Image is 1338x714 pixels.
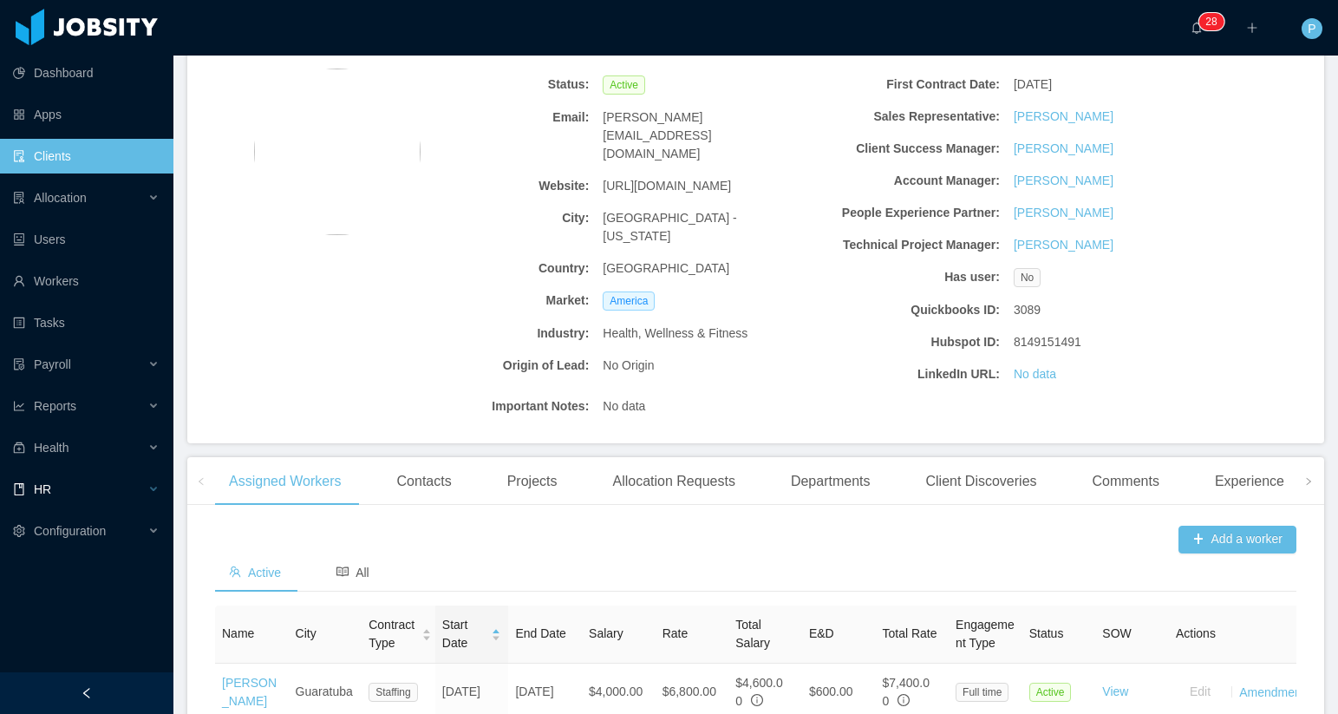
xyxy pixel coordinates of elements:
[662,626,689,640] span: Rate
[1178,526,1296,554] button: icon: plusAdd a worker
[589,626,623,640] span: Salary
[34,399,76,413] span: Reports
[1176,626,1216,640] span: Actions
[603,177,731,195] span: [URL][DOMAIN_NAME]
[398,108,590,127] b: Email:
[808,365,1000,383] b: LinkedIn URL:
[13,264,160,298] a: icon: userWorkers
[1176,678,1224,706] button: Edit
[1102,626,1131,640] span: SOW
[808,172,1000,190] b: Account Manager:
[603,291,655,311] span: America
[603,324,747,343] span: Health, Wellness & Fitness
[603,397,645,416] span: No data
[398,75,590,94] b: Status:
[809,626,834,640] span: E&D
[229,566,241,578] i: icon: team
[421,626,432,639] div: Sort
[911,457,1050,506] div: Client Discoveries
[882,676,930,708] span: $7,400.00
[1014,172,1113,190] a: [PERSON_NAME]
[809,685,853,698] span: $600.00
[13,442,25,454] i: icon: medicine-box
[808,301,1000,319] b: Quickbooks ID:
[603,108,794,163] span: [PERSON_NAME][EMAIL_ADDRESS][DOMAIN_NAME]
[1239,685,1310,698] a: Amendments
[515,626,565,640] span: End Date
[34,441,69,455] span: Health
[1211,13,1217,30] p: 8
[13,358,25,370] i: icon: file-protect
[13,483,25,495] i: icon: book
[492,627,501,632] i: icon: caret-up
[603,75,645,95] span: Active
[1102,685,1128,698] a: View
[13,56,160,90] a: icon: pie-chartDashboard
[336,566,369,580] span: All
[13,400,25,412] i: icon: line-chart
[398,357,590,375] b: Origin of Lead:
[1014,268,1041,287] span: No
[491,626,501,639] div: Sort
[1029,683,1072,702] span: Active
[735,618,770,650] span: Total Salary
[1014,236,1113,254] a: [PERSON_NAME]
[1014,108,1113,126] a: [PERSON_NAME]
[398,324,590,343] b: Industry:
[222,626,254,640] span: Name
[1014,301,1041,319] span: 3089
[13,192,25,204] i: icon: solution
[34,191,87,205] span: Allocation
[398,397,590,416] b: Important Notes:
[13,139,160,174] a: icon: auditClients
[34,524,106,538] span: Configuration
[1191,22,1203,34] i: icon: bell
[1014,365,1056,383] a: No data
[222,676,277,708] a: [PERSON_NAME]
[336,566,349,578] i: icon: read
[808,108,1000,126] b: Sales Representative:
[197,477,206,486] i: icon: left
[808,204,1000,222] b: People Experience Partner:
[1198,13,1224,30] sup: 28
[956,618,1015,650] span: Engagement Type
[603,357,654,375] span: No Origin
[1014,333,1081,351] span: 8149151491
[296,626,317,640] span: City
[369,683,417,702] span: Staffing
[735,676,783,708] span: $4,600.00
[398,177,590,195] b: Website:
[13,222,160,257] a: icon: robotUsers
[1304,477,1313,486] i: icon: right
[1079,457,1173,506] div: Comments
[1014,204,1113,222] a: [PERSON_NAME]
[398,291,590,310] b: Market:
[13,305,160,340] a: icon: profileTasks
[422,633,432,639] i: icon: caret-down
[956,683,1008,702] span: Full time
[777,457,884,506] div: Departments
[493,457,571,506] div: Projects
[808,75,1000,94] b: First Contract Date:
[603,259,729,278] span: [GEOGRAPHIC_DATA]
[882,626,937,640] span: Total Rate
[1029,626,1064,640] span: Status
[13,525,25,537] i: icon: setting
[383,457,466,506] div: Contacts
[1205,13,1211,30] p: 2
[751,694,763,706] span: info-circle
[808,140,1000,158] b: Client Success Manager:
[398,209,590,227] b: City:
[1007,69,1212,101] div: [DATE]
[808,268,1000,286] b: Has user:
[1308,18,1315,39] span: P
[1014,140,1113,158] a: [PERSON_NAME]
[398,259,590,278] b: Country:
[215,457,356,506] div: Assigned Workers
[1201,457,1298,506] div: Experience
[1246,22,1258,34] i: icon: plus
[34,357,71,371] span: Payroll
[13,97,160,132] a: icon: appstoreApps
[442,616,485,652] span: Start Date
[229,566,281,580] span: Active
